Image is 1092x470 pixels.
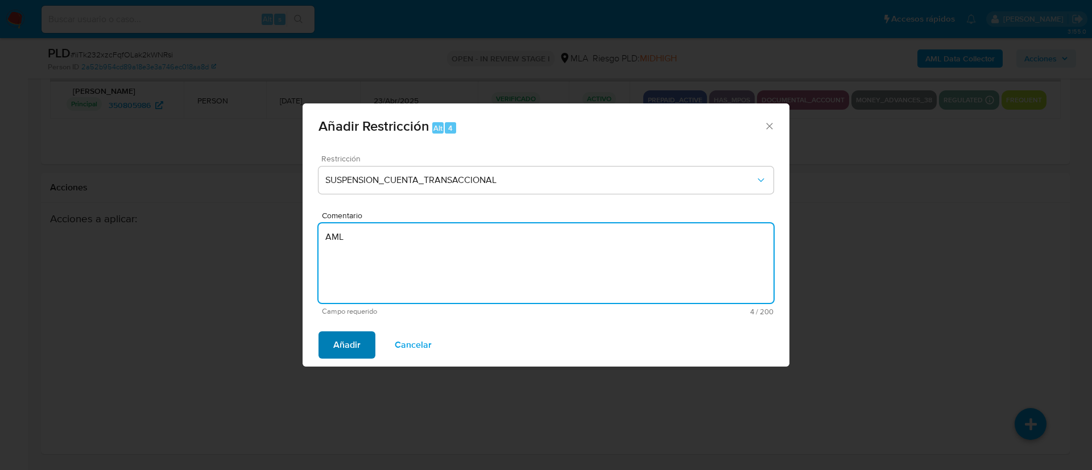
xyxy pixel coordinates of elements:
span: Campo requerido [322,307,548,315]
span: Añadir Restricción [318,116,429,136]
span: Añadir [333,332,361,357]
span: Restricción [321,155,776,163]
span: Alt [433,123,442,134]
span: SUSPENSION_CUENTA_TRANSACCIONAL [325,174,755,186]
span: 4 [448,123,453,134]
span: Cancelar [395,332,432,357]
button: Restriction [318,167,773,194]
button: Cerrar ventana [764,120,774,131]
span: Comentario [322,211,777,220]
button: Añadir [318,331,375,359]
span: Máximo 200 caracteres [548,308,773,315]
button: Cancelar [380,331,446,359]
textarea: AML [318,223,773,303]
